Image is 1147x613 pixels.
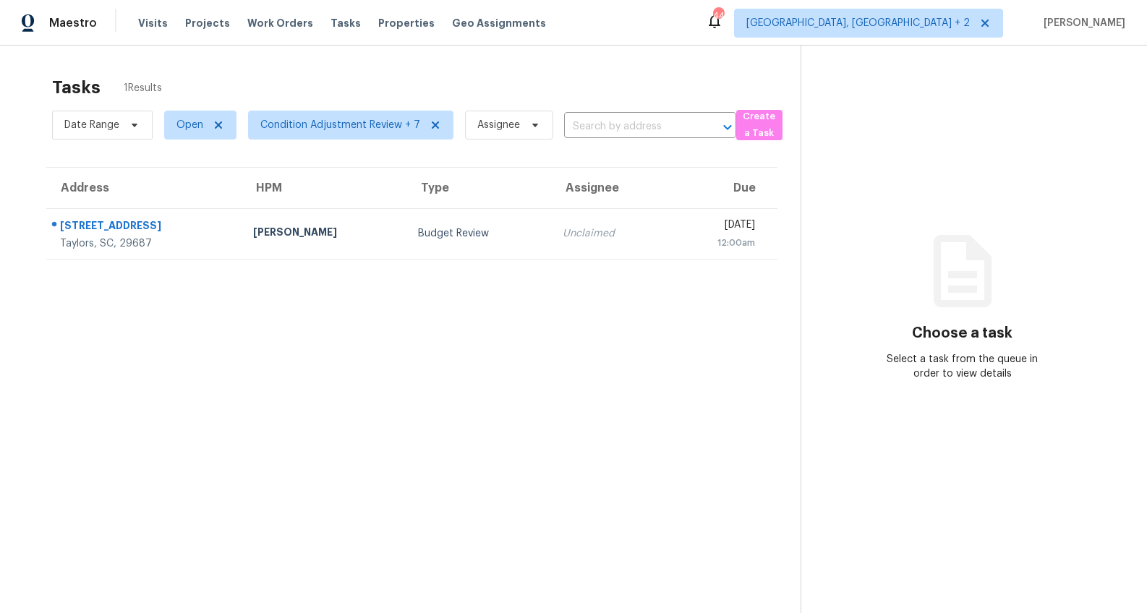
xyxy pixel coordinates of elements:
th: Assignee [551,168,667,208]
div: [DATE] [678,218,755,236]
h2: Tasks [52,80,101,95]
span: Geo Assignments [452,16,546,30]
span: [PERSON_NAME] [1038,16,1125,30]
div: 12:00am [678,236,755,250]
span: Maestro [49,16,97,30]
span: Open [176,118,203,132]
th: Type [406,168,551,208]
span: Condition Adjustment Review + 7 [260,118,420,132]
span: 1 Results [124,81,162,95]
div: [PERSON_NAME] [253,225,395,243]
div: Taylors, SC, 29687 [60,236,230,251]
div: 44 [713,9,723,23]
input: Search by address [564,116,696,138]
span: [GEOGRAPHIC_DATA], [GEOGRAPHIC_DATA] + 2 [746,16,970,30]
span: Properties [378,16,435,30]
div: [STREET_ADDRESS] [60,218,230,236]
div: Unclaimed [563,226,655,241]
span: Create a Task [743,108,775,142]
button: Create a Task [736,110,783,140]
th: Address [46,168,242,208]
span: Projects [185,16,230,30]
span: Date Range [64,118,119,132]
div: Budget Review [418,226,540,241]
div: Select a task from the queue in order to view details [882,352,1043,381]
span: Visits [138,16,168,30]
span: Tasks [331,18,361,28]
th: Due [667,168,777,208]
th: HPM [242,168,406,208]
h3: Choose a task [912,326,1012,340]
span: Work Orders [247,16,313,30]
span: Assignee [477,118,520,132]
button: Open [717,117,738,137]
